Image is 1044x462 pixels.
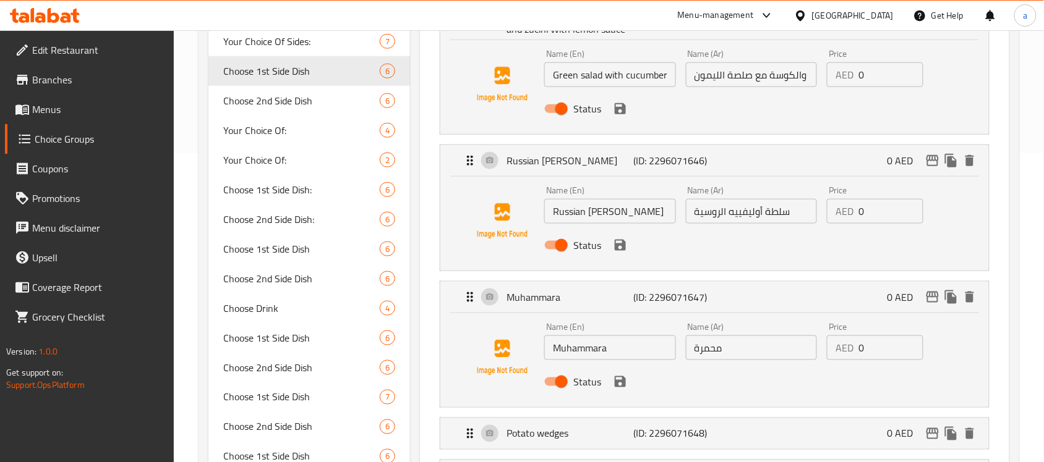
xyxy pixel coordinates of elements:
span: Status [573,101,601,116]
div: Your Choice Of Sides:7 [208,27,410,56]
p: Green salad with cucumber and zucini With lemon sauce [507,7,633,36]
div: Expand [440,145,989,176]
p: 0 AED [888,153,923,168]
p: 0 AED [888,290,923,304]
a: Grocery Checklist [5,302,174,332]
div: Expand [440,282,989,313]
span: Version: [6,343,36,359]
a: Upsell [5,243,174,272]
span: Menu disclaimer [32,220,165,235]
span: Choose 1st Side Dish [223,390,380,405]
span: 6 [380,243,395,255]
button: save [611,99,630,118]
button: save [611,236,630,254]
span: Your Choice Of: [223,123,380,138]
span: 6 [380,273,395,285]
p: Russian [PERSON_NAME] [507,153,633,168]
a: Edit Restaurant [5,35,174,65]
span: Choose 2nd Side Dish [223,271,380,286]
input: Enter name En [544,335,676,360]
button: edit [923,151,942,170]
div: [GEOGRAPHIC_DATA] [812,9,894,22]
span: Choose 2nd Side Dish [223,93,380,108]
input: Please enter price [858,335,923,360]
div: Choose 2nd Side Dish6 [208,353,410,382]
button: delete [961,151,979,170]
p: (ID: 2296071646) [633,153,718,168]
div: Choices [380,212,395,227]
button: duplicate [942,151,961,170]
a: Coupons [5,154,174,183]
span: Branches [32,72,165,87]
div: Expand [440,418,989,449]
span: a [1023,9,1027,22]
input: Enter name Ar [686,335,818,360]
span: Coverage Report [32,280,165,295]
div: Choices [380,93,395,108]
p: AED [836,340,854,355]
span: Grocery Checklist [32,309,165,324]
img: Green salad with cucumber and zucini With lemon sauce [463,45,542,124]
div: Choose 2nd Side Dish:6 [208,204,410,234]
div: Choose 1st Side Dish6 [208,323,410,353]
span: 4 [380,303,395,314]
div: Choices [380,123,395,138]
div: Choices [380,301,395,316]
div: Choose 1st Side Dish:6 [208,175,410,204]
span: Choose Drink [223,301,380,316]
span: 6 [380,421,395,433]
div: Choices [380,390,395,405]
input: Please enter price [858,199,923,224]
button: edit [923,288,942,306]
span: Choose 2nd Side Dish: [223,212,380,227]
div: Choices [380,182,395,197]
span: 6 [380,214,395,225]
a: Support.OpsPlatform [6,377,85,393]
p: (ID: 2296071647) [633,290,718,304]
span: Upsell [32,250,165,265]
span: Status [573,374,601,389]
li: ExpandRussian Olivier salad Name (En)Name (Ar)PriceAEDStatussave [430,140,999,276]
span: Coupons [32,161,165,176]
div: Choices [380,153,395,167]
div: Your Choice Of:2 [208,145,410,175]
div: Choose 2nd Side Dish6 [208,412,410,442]
button: edit [923,424,942,443]
button: delete [961,424,979,443]
div: Choose 1st Side Dish7 [208,382,410,412]
button: duplicate [942,424,961,443]
span: Choose 1st Side Dish [223,330,380,345]
div: Choices [380,330,395,345]
span: Choose 2nd Side Dish [223,419,380,434]
img: Muhammara [463,318,542,397]
span: 6 [380,362,395,374]
input: Enter name Ar [686,62,818,87]
span: 4 [380,125,395,136]
span: Choose 2nd Side Dish [223,360,380,375]
span: 6 [380,184,395,196]
span: 7 [380,36,395,48]
div: Your Choice Of:4 [208,115,410,145]
div: Choose 2nd Side Dish6 [208,264,410,293]
div: Choose 1st Side Dish6 [208,56,410,86]
div: Choose Drink4 [208,293,410,323]
span: Choose 1st Side Dish [223,241,380,256]
span: Your Choice Of: [223,153,380,167]
input: Enter name En [544,199,676,224]
p: Potato wedges [507,426,633,441]
input: Enter name En [544,62,676,87]
span: Choose 1st Side Dish [223,64,380,78]
p: (ID: 2296071648) [633,426,718,441]
button: save [611,372,630,391]
li: ExpandMuhammaraName (En)Name (Ar)PriceAEDStatussave [430,276,999,413]
span: 6 [380,332,395,344]
a: Coverage Report [5,272,174,302]
button: duplicate [942,288,961,306]
span: Edit Restaurant [32,43,165,57]
span: 6 [380,65,395,77]
span: 7 [380,392,395,403]
a: Promotions [5,183,174,213]
span: Choice Groups [35,132,165,146]
span: Menus [32,102,165,117]
span: Choose 1st Side Dish: [223,182,380,197]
